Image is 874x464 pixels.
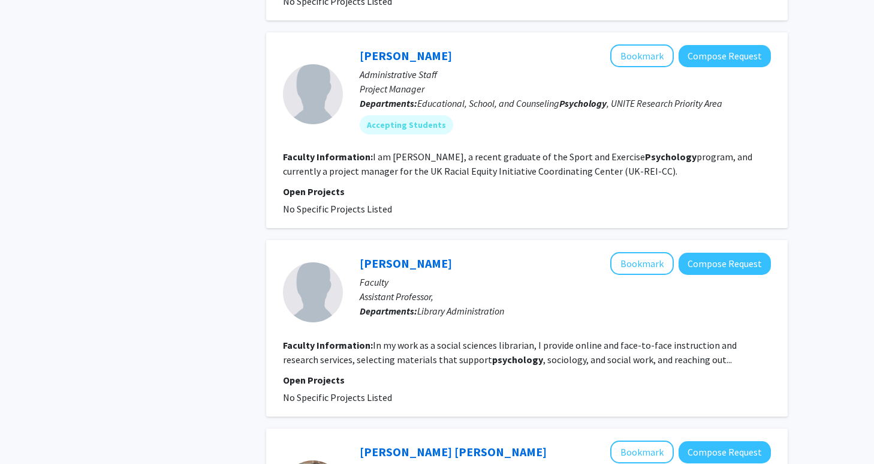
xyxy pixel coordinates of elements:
[360,97,417,109] b: Departments:
[417,97,722,109] span: Educational, School, and Counseling , UNITE Research Priority Area
[283,373,771,387] p: Open Projects
[360,67,771,82] p: Administrative Staff
[283,151,752,177] fg-read-more: I am [PERSON_NAME], a recent graduate of the Sport and Exercise program, and currently a project ...
[360,82,771,96] p: Project Manager
[679,253,771,275] button: Compose Request to Margaret Ruppel
[360,115,453,134] mat-chip: Accepting Students
[283,339,737,366] fg-read-more: In my work as a social sciences librarian, I provide online and face-to-face instruction and rese...
[360,256,452,271] a: [PERSON_NAME]
[9,410,51,455] iframe: Chat
[645,151,697,163] b: Psychology
[360,48,452,63] a: [PERSON_NAME]
[283,151,373,163] b: Faculty Information:
[360,444,547,459] a: [PERSON_NAME] [PERSON_NAME]
[360,275,771,289] p: Faculty
[283,339,373,351] b: Faculty Information:
[610,44,674,67] button: Add Kaylee Palomino to Bookmarks
[283,203,392,215] span: No Specific Projects Listed
[417,305,504,317] span: Library Administration
[360,289,771,304] p: Assistant Professor,
[610,252,674,275] button: Add Margaret Ruppel to Bookmarks
[559,97,607,109] b: Psychology
[679,45,771,67] button: Compose Request to Kaylee Palomino
[492,354,543,366] b: psychology
[610,441,674,463] button: Add Tarkington Newman to Bookmarks
[283,391,392,403] span: No Specific Projects Listed
[360,305,417,317] b: Departments:
[283,184,771,199] p: Open Projects
[679,441,771,463] button: Compose Request to Tarkington Newman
